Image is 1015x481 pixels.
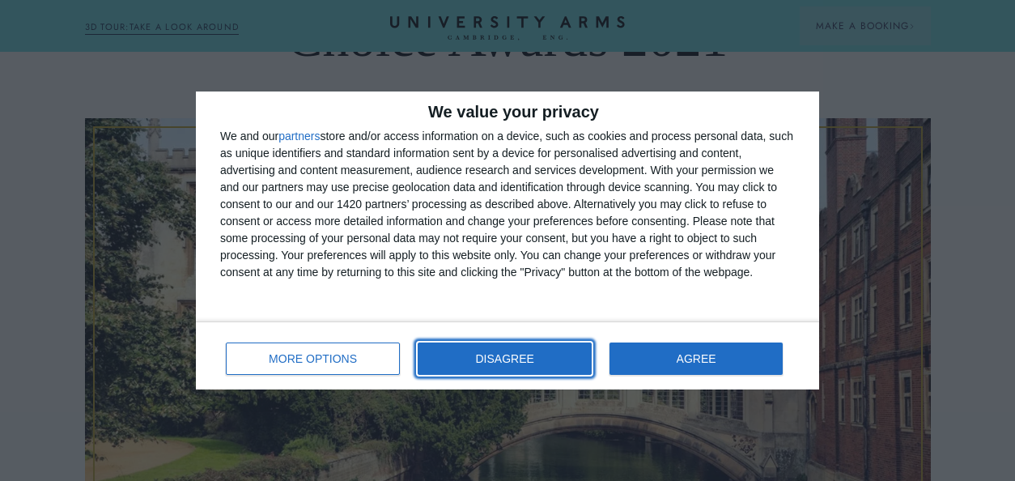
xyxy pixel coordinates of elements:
[226,343,400,375] button: MORE OPTIONS
[220,104,795,120] h2: We value your privacy
[418,343,592,375] button: DISAGREE
[196,92,819,389] div: qc-cmp2-ui
[220,128,795,281] div: We and our store and/or access information on a device, such as cookies and process personal data...
[269,353,357,364] span: MORE OPTIONS
[476,353,534,364] span: DISAGREE
[609,343,783,375] button: AGREE
[278,130,320,142] button: partners
[677,353,716,364] span: AGREE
